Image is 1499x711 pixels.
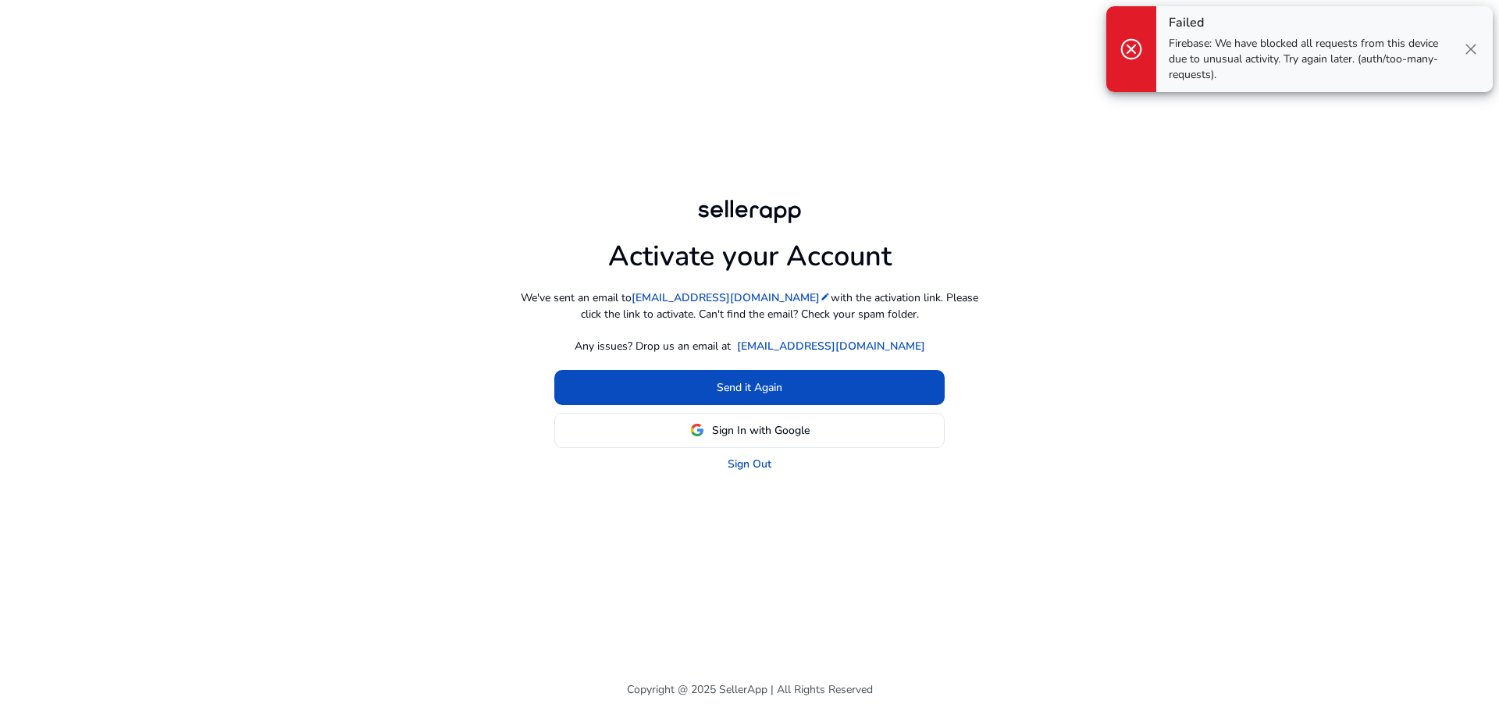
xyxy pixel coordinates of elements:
[1462,40,1480,59] span: close
[690,423,704,437] img: google-logo.svg
[632,290,831,306] a: [EMAIL_ADDRESS][DOMAIN_NAME]
[728,456,771,472] a: Sign Out
[554,370,945,405] button: Send it Again
[1119,37,1144,62] span: cancel
[515,290,984,322] p: We've sent an email to with the activation link. Please click the link to activate. Can't find th...
[1169,16,1458,30] h4: Failed
[717,379,782,396] span: Send it Again
[712,422,810,439] span: Sign In with Google
[1169,36,1458,83] p: Firebase: We have blocked all requests from this device due to unusual activity. Try again later....
[575,338,731,354] p: Any issues? Drop us an email at
[554,413,945,448] button: Sign In with Google
[608,227,892,273] h1: Activate your Account
[737,338,925,354] a: [EMAIL_ADDRESS][DOMAIN_NAME]
[820,291,831,302] mat-icon: edit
